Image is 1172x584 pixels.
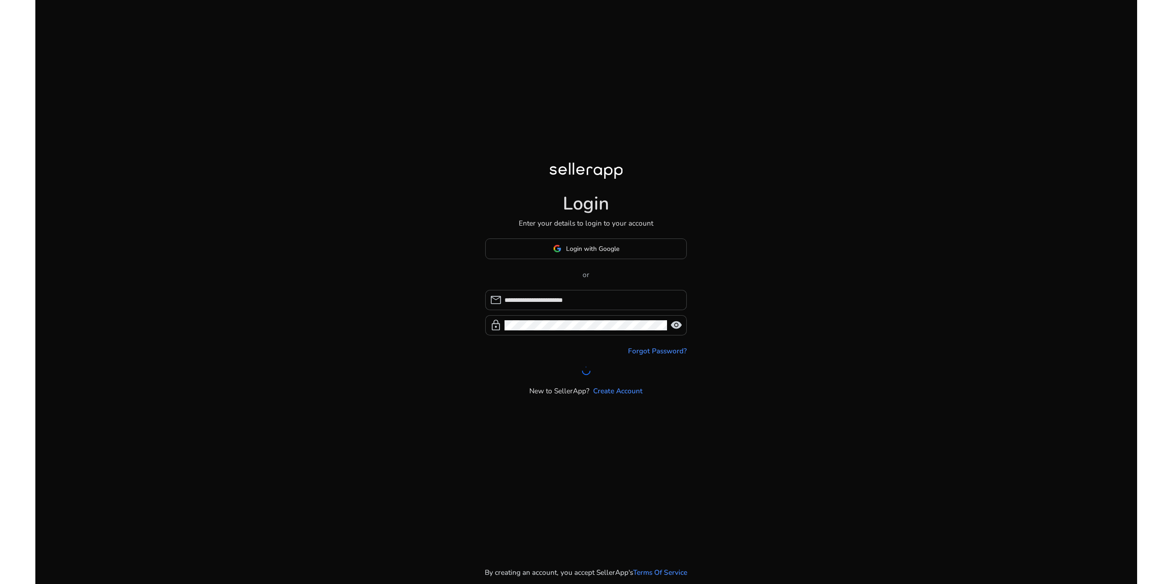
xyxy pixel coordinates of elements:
a: Terms Of Service [633,567,687,578]
p: Enter your details to login to your account [519,218,653,228]
span: mail [490,294,502,306]
a: Create Account [593,386,643,396]
button: Login with Google [485,238,687,259]
span: visibility [670,319,682,331]
p: or [485,269,687,280]
img: google-logo.svg [553,244,561,253]
h1: Login [563,193,609,215]
a: Forgot Password? [628,346,687,356]
p: New to SellerApp? [529,386,589,396]
span: Login with Google [566,244,619,254]
span: lock [490,319,502,331]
